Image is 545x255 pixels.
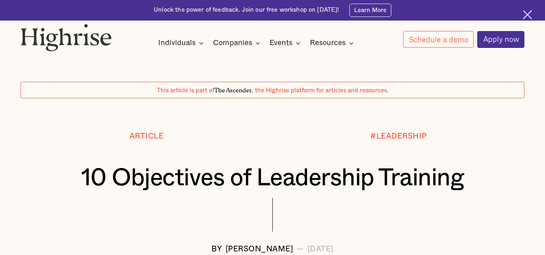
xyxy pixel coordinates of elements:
[154,6,339,14] div: Unlock the power of feedback. Join our free workshop on [DATE]!
[42,165,504,191] h1: 10 Objectives of Leadership Training
[158,38,196,48] div: Individuals
[477,31,525,48] a: Apply now
[214,85,252,93] span: The Ascender
[269,38,292,48] div: Events
[310,38,346,48] div: Resources
[307,245,334,254] div: [DATE]
[211,245,222,254] div: BY
[523,10,532,19] img: Cross icon
[157,87,214,93] span: This article is part of
[370,133,427,141] div: #LEADERSHIP
[21,24,112,51] img: Highrise logo
[213,38,263,48] div: Companies
[403,31,474,48] a: Schedule a demo
[213,38,252,48] div: Companies
[297,245,304,254] div: —
[226,245,293,254] div: [PERSON_NAME]
[252,87,388,93] span: , the Highrise platform for articles and resources.
[310,38,356,48] div: Resources
[158,38,206,48] div: Individuals
[269,38,303,48] div: Events
[349,4,391,17] a: Learn More
[129,133,164,141] div: Article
